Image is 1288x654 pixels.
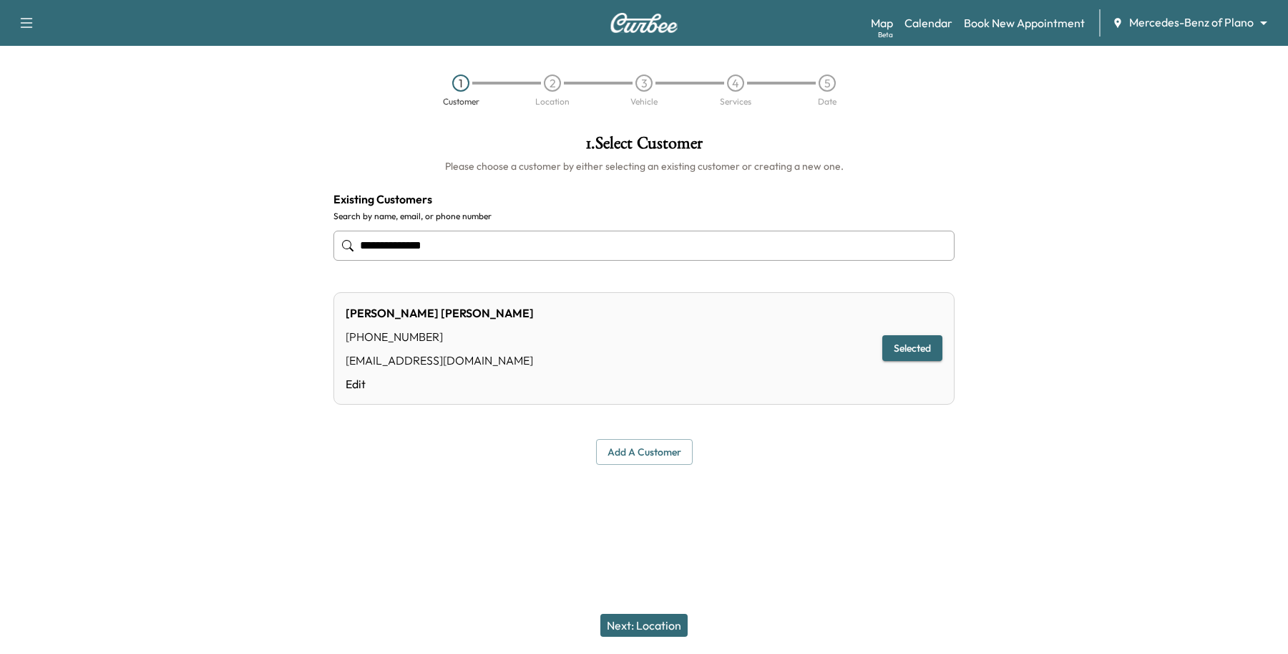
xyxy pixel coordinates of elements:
div: Location [535,97,570,106]
div: 1 [452,74,469,92]
div: 3 [635,74,653,92]
span: Mercedes-Benz of Plano [1129,14,1254,31]
h1: 1 . Select Customer [333,135,955,159]
div: [EMAIL_ADDRESS][DOMAIN_NAME] [346,352,534,369]
a: Book New Appointment [964,14,1085,32]
div: [PERSON_NAME] [PERSON_NAME] [346,304,534,322]
h6: Please choose a customer by either selecting an existing customer or creating a new one. [333,159,955,173]
a: Edit [346,375,534,393]
div: [PHONE_NUMBER] [346,328,534,345]
div: Services [720,97,751,106]
label: Search by name, email, or phone number [333,211,955,222]
img: Curbee Logo [610,13,678,33]
div: 5 [819,74,836,92]
div: Beta [878,29,893,40]
div: 2 [544,74,561,92]
div: 4 [727,74,744,92]
a: MapBeta [871,14,893,32]
div: Date [818,97,836,106]
div: Customer [443,97,479,106]
button: Next: Location [600,614,688,637]
button: Add a customer [596,439,693,466]
h4: Existing Customers [333,191,955,208]
div: Vehicle [630,97,658,106]
a: Calendar [904,14,952,32]
button: Selected [882,335,942,362]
